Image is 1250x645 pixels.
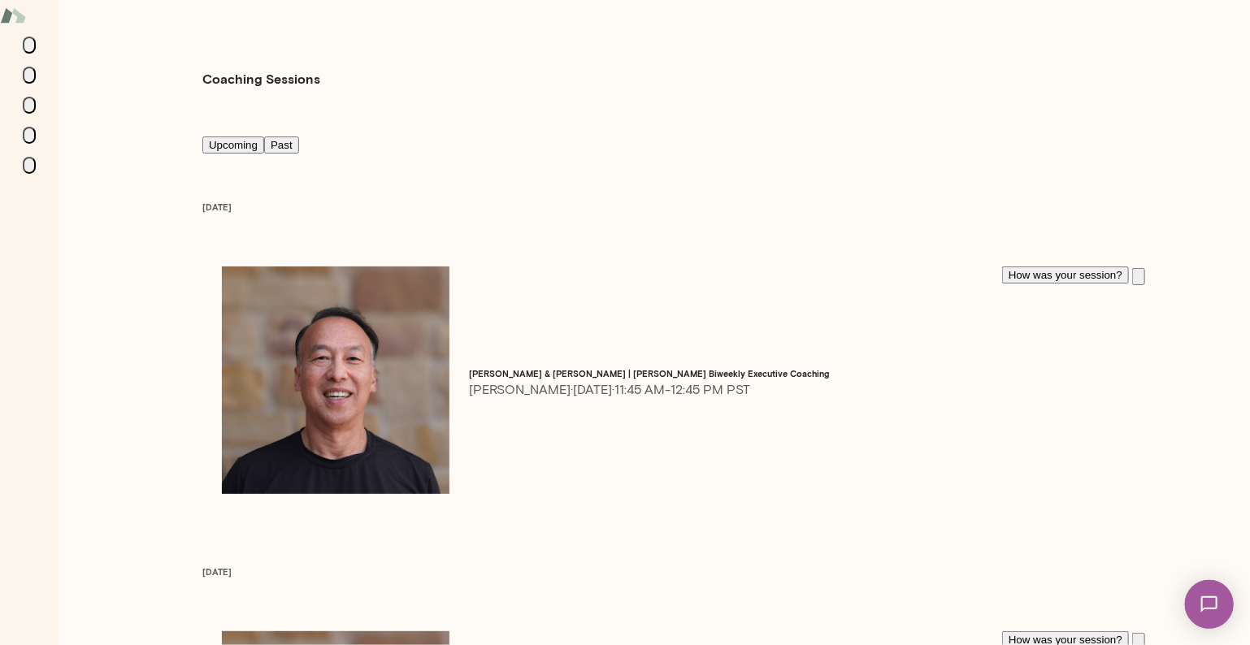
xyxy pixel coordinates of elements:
[202,69,320,89] h4: Coaching Sessions
[469,380,750,400] p: [PERSON_NAME] · [DATE] · 11:45 AM-12:45 PM PST
[23,127,36,144] button: Insights
[23,67,36,84] button: Sessions
[202,135,1165,154] div: basic tabs example
[202,136,264,154] button: Upcoming
[264,136,299,154] button: Past
[23,157,36,174] button: Documents
[23,97,36,114] button: Growth Plan
[202,565,1165,591] h6: [DATE]
[1002,266,1129,284] button: How was your session?
[469,367,1002,380] h6: [PERSON_NAME] & [PERSON_NAME] | [PERSON_NAME] Biweekly Executive Coaching
[202,201,1165,227] h6: [DATE]
[23,37,36,54] button: Home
